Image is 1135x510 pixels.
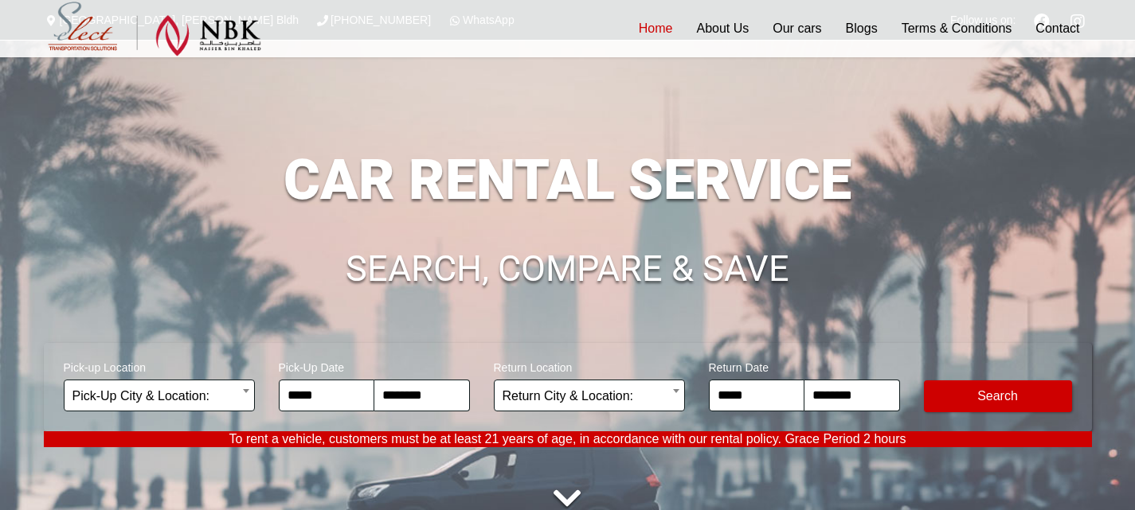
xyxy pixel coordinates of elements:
span: Return City & Location: [494,380,685,411]
span: Pick-Up Date [279,351,470,380]
span: Return City & Location: [503,380,676,412]
h1: CAR RENTAL SERVICE [44,152,1092,208]
p: To rent a vehicle, customers must be at least 21 years of age, in accordance with our rental poli... [44,431,1092,447]
span: Return Location [494,351,685,380]
span: Return Date [709,351,900,380]
h1: SEARCH, COMPARE & SAVE [44,251,1092,287]
img: Select Rent a Car [48,2,261,56]
span: Pick-Up City & Location: [72,380,246,412]
span: Pick-up Location [64,351,255,380]
button: Modify Search [924,380,1072,412]
span: Pick-Up City & Location: [64,380,255,411]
